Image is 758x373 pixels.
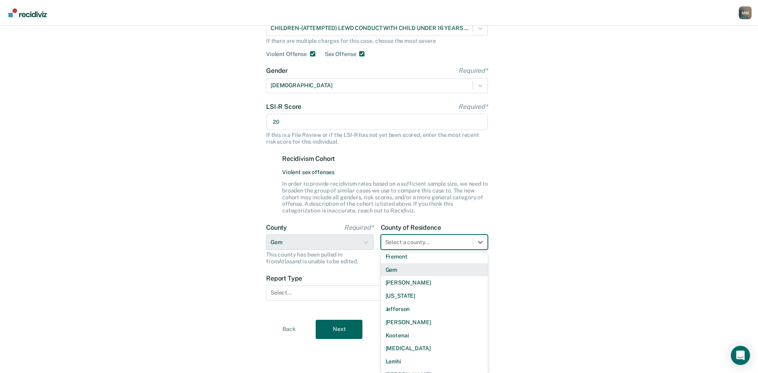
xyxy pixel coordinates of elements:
div: [MEDICAL_DATA] [381,342,488,355]
label: Sex Offense [325,51,356,58]
div: Lemhi [381,355,488,368]
label: Recidivism Cohort [282,155,488,162]
div: [PERSON_NAME] [381,316,488,329]
div: [US_STATE] [381,289,488,303]
img: Recidiviz [8,8,47,17]
label: County of Residence [381,224,488,231]
label: LSI-R Score [266,103,488,110]
div: M M [739,6,752,19]
div: Gem [381,263,488,277]
label: Violent Offense [266,51,307,58]
div: In order to provide recidivism rates based on a sufficient sample size, we need to broaden the gr... [282,180,488,214]
label: Gender [266,67,488,74]
div: [PERSON_NAME] [381,276,488,289]
label: Report Type [266,275,488,282]
div: Jefferson [381,303,488,316]
div: Open Intercom Messenger [731,346,750,365]
span: Violent sex offenses [282,169,488,176]
span: Required* [458,67,488,74]
div: If this is a File Review or if the LSI-R has not yet been scored, enter the most recent risk scor... [266,132,488,145]
div: Kootenai [381,329,488,342]
span: Required* [458,103,488,110]
label: County [266,224,374,231]
div: Fremont [381,250,488,263]
button: Next [316,320,362,339]
span: Required* [344,224,374,231]
div: If there are multiple charges for this case, choose the most severe [266,38,488,44]
div: This county has been pulled in from Atlas and is unable to be edited. [266,251,374,265]
button: Profile dropdown button [739,6,752,19]
button: Back [266,320,312,339]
